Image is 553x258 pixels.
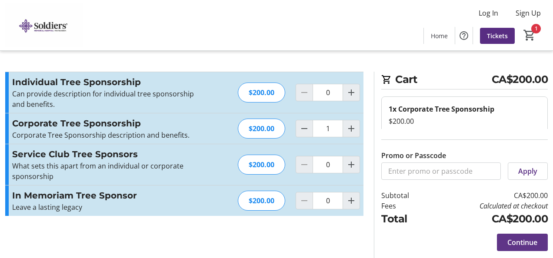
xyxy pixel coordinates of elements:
[12,148,202,161] h3: Service Club Tree Sponsors
[479,8,498,18] span: Log In
[313,84,343,101] input: Individual Tree Sponsorship Quantity
[381,211,430,227] td: Total
[313,156,343,173] input: Service Club Tree Sponsors Quantity
[381,162,501,180] input: Enter promo or passcode
[472,6,505,20] button: Log In
[516,8,541,18] span: Sign Up
[12,130,202,140] p: Corporate Tree Sponsorship description and benefits.
[509,6,548,20] button: Sign Up
[12,161,202,182] p: What sets this apart from an individual or corporate sponsorship
[343,156,360,173] button: Increment by one
[238,155,285,175] div: $200.00
[381,201,430,211] td: Fees
[389,104,540,114] div: 1x Corporate Tree Sponsorship
[343,84,360,101] button: Increment by one
[381,190,430,201] td: Subtotal
[487,31,508,40] span: Tickets
[5,3,83,47] img: Orillia Soldiers' Memorial Hospital Foundation's Logo
[430,190,548,201] td: CA$200.00
[424,28,455,44] a: Home
[381,150,446,161] label: Promo or Passcode
[480,28,515,44] a: Tickets
[296,120,313,137] button: Decrement by one
[12,202,202,212] p: Leave a lasting legacy
[343,192,360,209] button: Increment by one
[455,27,473,44] button: Help
[313,120,343,137] input: Corporate Tree Sponsorship Quantity
[497,234,548,251] button: Continue
[381,72,548,89] h2: Cart
[238,191,285,211] div: $200.00
[508,162,548,180] button: Apply
[12,117,202,130] h3: Corporate Tree Sponsorship
[431,31,448,40] span: Home
[12,189,202,202] h3: In Memoriam Tree Sponsor
[343,120,360,137] button: Increment by one
[389,116,540,126] div: $200.00
[238,119,285,139] div: $200.00
[313,192,343,209] input: In Memoriam Tree Sponsor Quantity
[492,72,548,87] span: CA$200.00
[518,166,537,176] span: Apply
[522,27,537,43] button: Cart
[430,211,548,227] td: CA$200.00
[507,237,537,248] span: Continue
[12,76,202,89] h3: Individual Tree Sponsorship
[430,201,548,211] td: Calculated at checkout
[12,89,202,109] p: Can provide description for individual tree sponsorship and benefits.
[238,83,285,103] div: $200.00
